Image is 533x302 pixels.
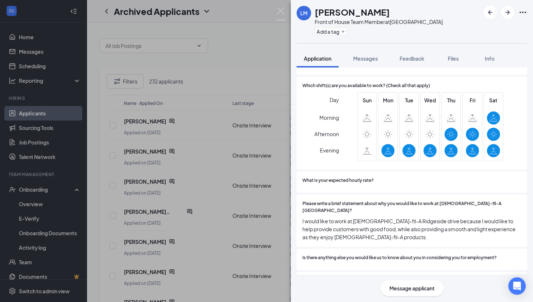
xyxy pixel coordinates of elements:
button: ArrowLeftNew [484,6,497,19]
span: Mon [381,96,394,104]
span: What is your expected hourly rate? [302,177,374,184]
span: Files [448,55,459,62]
svg: ArrowLeftNew [486,8,495,17]
button: ArrowRight [501,6,514,19]
span: Messages [353,55,378,62]
span: Is there anything else you would like us to know about you in considering you for employment? [302,254,497,261]
span: Feedback [400,55,424,62]
span: Day [330,96,339,104]
span: Afternoon [314,127,339,140]
span: Sun [360,96,373,104]
span: Sat [487,96,500,104]
h1: [PERSON_NAME] [315,6,390,18]
span: Wed [423,96,437,104]
span: Thu [445,96,458,104]
span: Which shift(s) are you available to work? (Check all that apply) [302,82,430,89]
button: PlusAdd a tag [315,28,347,35]
span: Morning [319,111,339,124]
span: I would like to work at [DEMOGRAPHIC_DATA]-fil-A Ridgeside drive because I would like to help pro... [302,217,521,241]
span: Application [304,55,331,62]
span: Please write a brief statement about why you would like to work at [DEMOGRAPHIC_DATA]-fil-A [GEOG... [302,200,521,214]
div: Front of House Team Member at [GEOGRAPHIC_DATA] [315,18,443,25]
svg: Ellipses [518,8,527,17]
svg: Plus [341,29,345,34]
span: Message applicant [389,284,435,292]
span: Info [485,55,495,62]
span: Evening [320,144,339,157]
svg: ArrowRight [503,8,512,17]
span: Tue [402,96,416,104]
span: Fri [466,96,479,104]
div: LM [300,9,307,17]
div: Open Intercom Messenger [508,277,526,295]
